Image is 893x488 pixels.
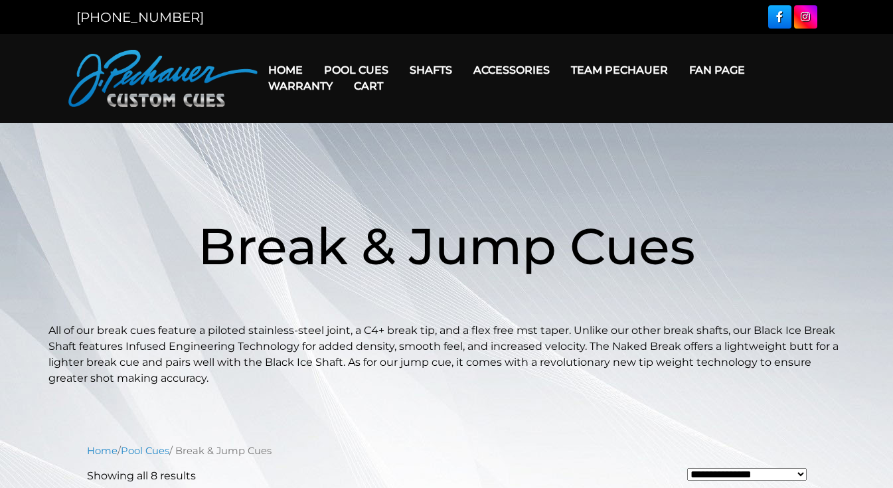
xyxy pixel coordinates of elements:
a: Pool Cues [313,53,399,87]
a: Home [87,445,118,457]
a: Team Pechauer [560,53,679,87]
a: Fan Page [679,53,756,87]
a: Cart [343,69,394,103]
a: Accessories [463,53,560,87]
a: Warranty [258,69,343,103]
a: [PHONE_NUMBER] [76,9,204,25]
p: Showing all 8 results [87,468,196,484]
span: Break & Jump Cues [198,215,695,277]
a: Home [258,53,313,87]
a: Pool Cues [121,445,169,457]
p: All of our break cues feature a piloted stainless-steel joint, a C4+ break tip, and a flex free m... [48,323,845,386]
nav: Breadcrumb [87,444,807,458]
select: Shop order [687,468,807,481]
a: Shafts [399,53,463,87]
img: Pechauer Custom Cues [68,50,258,107]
